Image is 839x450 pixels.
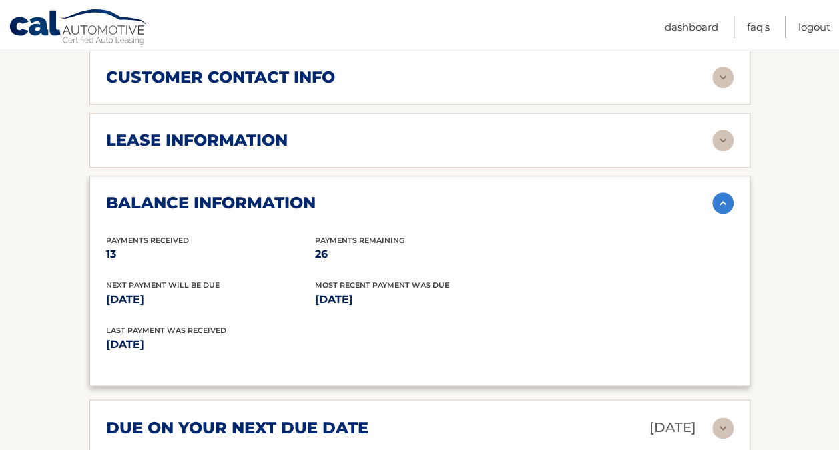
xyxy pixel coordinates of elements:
span: Last Payment was received [106,326,226,335]
p: [DATE] [106,290,315,309]
a: FAQ's [747,16,770,38]
h2: customer contact info [106,67,335,87]
a: Dashboard [665,16,718,38]
img: accordion-active.svg [712,192,734,214]
h2: lease information [106,130,288,150]
p: 13 [106,245,315,264]
p: [DATE] [106,335,420,354]
p: 26 [315,245,524,264]
img: accordion-rest.svg [712,417,734,439]
h2: balance information [106,193,316,213]
a: Logout [798,16,830,38]
span: Payments Remaining [315,236,404,245]
a: Cal Automotive [9,9,149,47]
img: accordion-rest.svg [712,67,734,88]
span: Payments Received [106,236,189,245]
p: [DATE] [649,416,696,439]
span: Next Payment will be due [106,280,220,290]
h2: due on your next due date [106,418,368,438]
span: Most Recent Payment Was Due [315,280,449,290]
img: accordion-rest.svg [712,130,734,151]
p: [DATE] [315,290,524,309]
